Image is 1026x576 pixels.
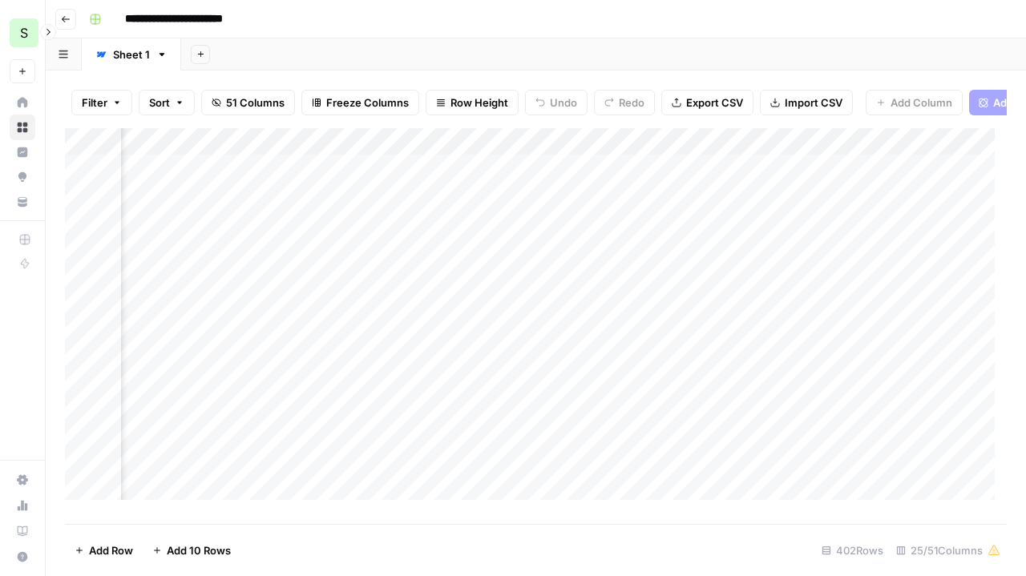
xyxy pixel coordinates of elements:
[10,493,35,518] a: Usage
[10,164,35,190] a: Opportunities
[82,38,181,70] a: Sheet 1
[20,23,28,42] span: S
[525,90,588,115] button: Undo
[661,90,753,115] button: Export CSV
[426,90,519,115] button: Row Height
[891,95,952,111] span: Add Column
[326,95,409,111] span: Freeze Columns
[10,139,35,165] a: Insights
[226,95,285,111] span: 51 Columns
[785,95,842,111] span: Import CSV
[619,95,644,111] span: Redo
[149,95,170,111] span: Sort
[10,518,35,544] a: Learning Hub
[201,90,295,115] button: 51 Columns
[815,538,890,563] div: 402 Rows
[686,95,743,111] span: Export CSV
[10,115,35,140] a: Browse
[89,542,133,558] span: Add Row
[10,90,35,115] a: Home
[450,95,508,111] span: Row Height
[10,467,35,493] a: Settings
[82,95,107,111] span: Filter
[10,189,35,215] a: Your Data
[866,90,963,115] button: Add Column
[594,90,655,115] button: Redo
[10,544,35,570] button: Help + Support
[550,95,577,111] span: Undo
[760,90,853,115] button: Import CSV
[10,13,35,53] button: Workspace: SmartSurvey
[890,538,1007,563] div: 25/51 Columns
[301,90,419,115] button: Freeze Columns
[113,46,150,62] div: Sheet 1
[139,90,195,115] button: Sort
[65,538,143,563] button: Add Row
[71,90,132,115] button: Filter
[167,542,231,558] span: Add 10 Rows
[143,538,240,563] button: Add 10 Rows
